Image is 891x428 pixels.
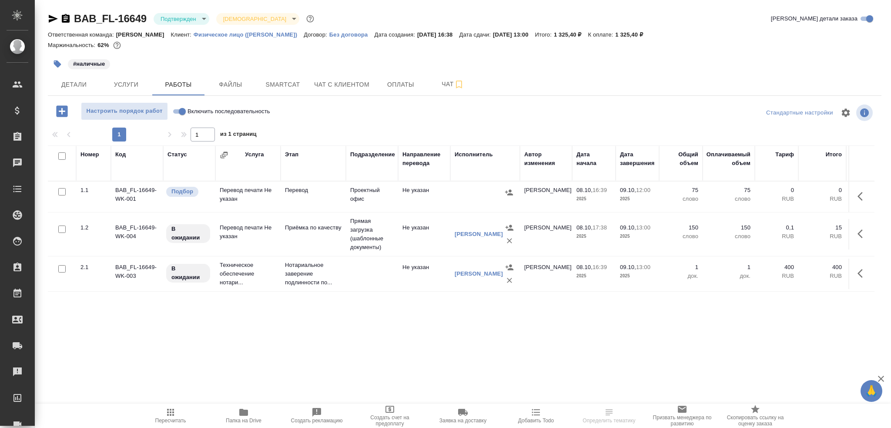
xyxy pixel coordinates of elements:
div: Направление перевода [402,150,446,168]
p: 2025 [576,195,611,203]
div: Дата начала [576,150,611,168]
p: 0 [759,186,794,195]
button: [DEMOGRAPHIC_DATA] [221,15,289,23]
p: 2025 [620,272,655,280]
button: 415.00 RUB; [111,40,123,51]
button: Здесь прячутся важные кнопки [852,186,873,207]
p: Подбор [171,187,193,196]
p: 09.10, [620,224,636,231]
p: слово [707,195,750,203]
p: 1 [707,263,750,272]
td: BAB_FL-16649-WK-004 [111,219,163,249]
td: Перевод печати Не указан [215,182,281,212]
span: Чат [432,79,474,90]
p: Маржинальность: [48,42,97,48]
p: К оплате: [588,31,616,38]
td: Не указан [398,182,450,212]
p: 09.10, [620,187,636,193]
p: 13:00 [636,224,650,231]
button: Здесь прячутся важные кнопки [852,263,873,284]
button: Назначить [503,261,516,274]
p: док. [707,272,750,280]
p: 09.10, [620,264,636,270]
button: Добавить тэг [48,54,67,74]
p: слово [707,232,750,241]
div: Общий объем [663,150,698,168]
p: 75 [663,186,698,195]
p: 13:00 [636,264,650,270]
div: Подтвержден [216,13,299,25]
p: Физическое лицо ([PERSON_NAME]) [194,31,304,38]
div: Итого [826,150,842,159]
p: В ожидании [171,225,205,242]
p: Приёмка по качеству [285,223,342,232]
p: Нотариальное заверение подлинности по... [285,261,342,287]
p: 2025 [620,232,655,241]
p: Клиент: [171,31,194,38]
p: Договор: [304,31,329,38]
div: Этап [285,150,298,159]
button: Удалить [503,274,516,287]
div: 2.1 [80,263,107,272]
p: Итого: [535,31,554,38]
p: Без договора [329,31,375,38]
button: Настроить порядок работ [81,102,168,120]
button: 🙏 [861,380,882,402]
span: 🙏 [864,382,879,400]
td: Проектный офис [346,182,398,212]
p: [DATE] 16:38 [417,31,459,38]
p: RUB [759,272,794,280]
p: 12:00 [636,187,650,193]
span: из 1 страниц [220,129,257,142]
div: Автор изменения [524,150,568,168]
div: Исполнитель [455,150,493,159]
p: RUB [759,195,794,203]
span: Включить последовательность [188,107,270,116]
button: Скопировать ссылку для ЯМессенджера [48,13,58,24]
div: Тариф [775,150,794,159]
p: Дата сдачи: [459,31,493,38]
span: Чат с клиентом [314,79,369,90]
div: Оплачиваемый объем [707,150,750,168]
div: Статус [167,150,187,159]
p: 2025 [620,195,655,203]
p: док. [663,272,698,280]
p: 16:39 [593,264,607,270]
span: Детали [53,79,95,90]
span: Услуги [105,79,147,90]
a: BAB_FL-16649 [74,13,147,24]
td: Не указан [398,219,450,249]
p: В ожидании [171,264,205,282]
td: [PERSON_NAME] [520,219,572,249]
span: Smartcat [262,79,304,90]
p: 0 [803,186,842,195]
button: Скопировать ссылку [60,13,71,24]
p: слово [663,195,698,203]
td: [PERSON_NAME] [520,182,572,212]
p: 2025 [576,272,611,280]
p: 1 325,40 ₽ [554,31,588,38]
p: RUB [803,272,842,280]
p: RUB [759,232,794,241]
span: наличные [67,60,111,67]
p: Перевод [285,186,342,195]
span: Оплаты [380,79,422,90]
button: Сгруппировать [220,151,228,159]
div: Исполнитель назначен, приступать к работе пока рано [165,263,211,283]
td: Перевод печати Не указан [215,219,281,249]
p: [PERSON_NAME] [116,31,171,38]
a: [PERSON_NAME] [455,270,503,277]
button: Подтвержден [158,15,199,23]
p: 150 [663,223,698,232]
span: Работы [157,79,199,90]
div: split button [764,106,835,120]
p: RUB [803,195,842,203]
td: Не указан [398,259,450,289]
div: Код [115,150,126,159]
span: Настроить порядок работ [86,106,163,116]
p: 62% [97,42,111,48]
a: Без договора [329,30,375,38]
td: [PERSON_NAME] [520,259,572,289]
p: 15 [803,223,842,232]
span: [PERSON_NAME] детали заказа [771,14,858,23]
